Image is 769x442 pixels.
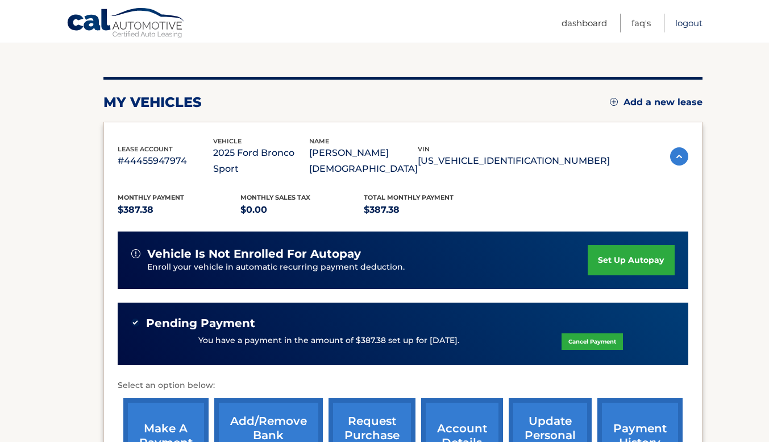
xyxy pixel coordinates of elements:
[118,193,184,201] span: Monthly Payment
[631,14,651,32] a: FAQ's
[213,137,242,145] span: vehicle
[131,319,139,327] img: check-green.svg
[240,202,364,218] p: $0.00
[588,245,674,275] a: set up autopay
[240,193,310,201] span: Monthly sales Tax
[103,94,202,111] h2: my vehicles
[364,193,454,201] span: Total Monthly Payment
[213,145,309,177] p: 2025 Ford Bronco Sport
[364,202,487,218] p: $387.38
[418,145,430,153] span: vin
[562,14,607,32] a: Dashboard
[309,145,418,177] p: [PERSON_NAME][DEMOGRAPHIC_DATA]
[147,247,361,261] span: vehicle is not enrolled for autopay
[118,145,173,153] span: lease account
[118,202,241,218] p: $387.38
[418,153,610,169] p: [US_VEHICLE_IDENTIFICATION_NUMBER]
[610,98,618,106] img: add.svg
[675,14,703,32] a: Logout
[198,334,459,347] p: You have a payment in the amount of $387.38 set up for [DATE].
[131,249,140,258] img: alert-white.svg
[146,316,255,331] span: Pending Payment
[562,333,623,350] a: Cancel Payment
[610,97,703,108] a: Add a new lease
[670,147,688,166] img: accordion-active.svg
[309,137,329,145] span: name
[118,153,214,169] p: #44455947974
[118,379,688,393] p: Select an option below:
[147,261,588,274] p: Enroll your vehicle in automatic recurring payment deduction.
[66,7,186,40] a: Cal Automotive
